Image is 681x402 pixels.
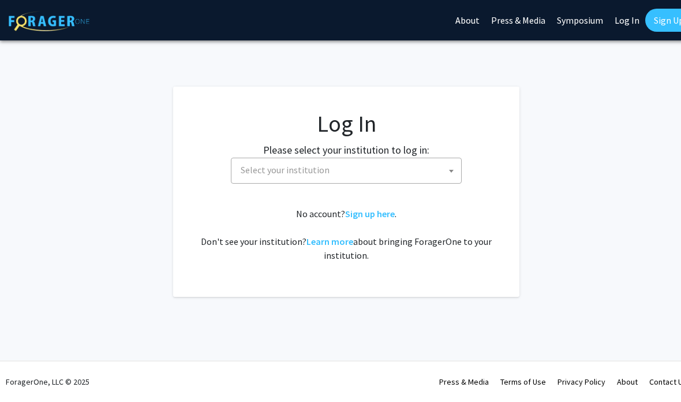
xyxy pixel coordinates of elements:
[306,236,353,247] a: Learn more about bringing ForagerOne to your institution
[617,377,638,387] a: About
[557,377,605,387] a: Privacy Policy
[9,11,89,31] img: ForagerOne Logo
[345,208,395,219] a: Sign up here
[6,362,89,402] div: ForagerOne, LLC © 2025
[196,110,496,137] h1: Log In
[236,158,461,182] span: Select your institution
[241,164,330,176] span: Select your institution
[500,377,546,387] a: Terms of Use
[263,142,429,158] label: Please select your institution to log in:
[439,377,489,387] a: Press & Media
[196,207,496,262] div: No account? . Don't see your institution? about bringing ForagerOne to your institution.
[231,158,462,184] span: Select your institution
